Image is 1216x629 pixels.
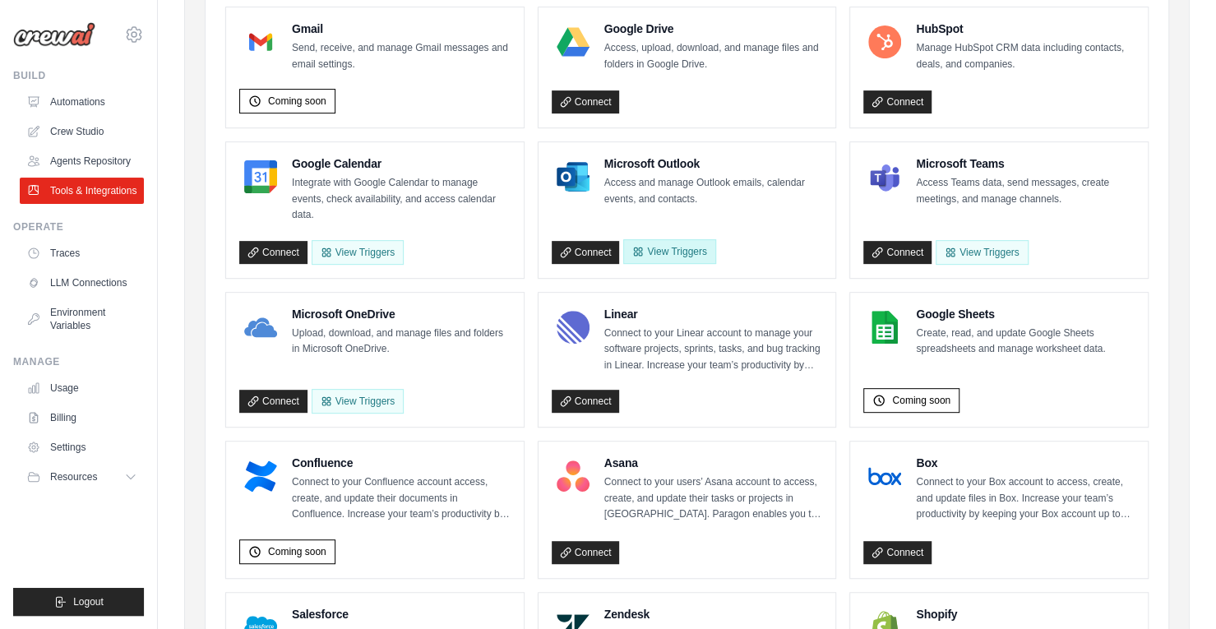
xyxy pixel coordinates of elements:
button: Resources [20,464,144,490]
h4: Microsoft Teams [916,155,1135,172]
a: Connect [239,390,307,413]
h4: Linear [604,306,823,322]
h4: Microsoft OneDrive [292,306,511,322]
h4: Salesforce [292,606,511,622]
h4: Confluence [292,455,511,471]
p: Connect to your users’ Asana account to access, create, and update their tasks or projects in [GE... [604,474,823,523]
a: Connect [552,541,620,564]
img: Google Sheets Logo [868,311,901,344]
span: Coming soon [892,394,950,407]
a: Usage [20,375,144,401]
div: Operate [13,220,144,234]
a: Connect [552,90,620,113]
a: Connect [239,241,307,264]
div: Build [13,69,144,82]
h4: Asana [604,455,823,471]
h4: Google Calendar [292,155,511,172]
p: Access and manage Outlook emails, calendar events, and contacts. [604,175,823,207]
a: Environment Variables [20,299,144,339]
div: Manage [13,355,144,368]
img: Gmail Logo [244,25,277,58]
img: Microsoft OneDrive Logo [244,311,277,344]
a: Connect [863,241,932,264]
img: Microsoft Teams Logo [868,160,901,193]
: View Triggers [312,389,404,414]
button: Logout [13,588,144,616]
: View Triggers [623,239,715,264]
p: Send, receive, and manage Gmail messages and email settings. [292,40,511,72]
img: HubSpot Logo [868,25,901,58]
h4: Microsoft Outlook [604,155,823,172]
p: Upload, download, and manage files and folders in Microsoft OneDrive. [292,326,511,358]
h4: HubSpot [916,21,1135,37]
img: Linear Logo [557,311,590,344]
p: Access Teams data, send messages, create meetings, and manage channels. [916,175,1135,207]
button: View Triggers [312,240,404,265]
img: Confluence Logo [244,460,277,493]
img: Microsoft Outlook Logo [557,160,590,193]
p: Manage HubSpot CRM data including contacts, deals, and companies. [916,40,1135,72]
span: Resources [50,470,97,483]
img: Google Drive Logo [557,25,590,58]
p: Integrate with Google Calendar to manage events, check availability, and access calendar data. [292,175,511,224]
a: Connect [863,541,932,564]
p: Create, read, and update Google Sheets spreadsheets and manage worksheet data. [916,326,1135,358]
p: Access, upload, download, and manage files and folders in Google Drive. [604,40,823,72]
a: Billing [20,405,144,431]
a: Traces [20,240,144,266]
h4: Google Sheets [916,306,1135,322]
img: Box Logo [868,460,901,493]
img: Google Calendar Logo [244,160,277,193]
a: Connect [552,241,620,264]
a: Agents Repository [20,148,144,174]
h4: Shopify [916,606,1135,622]
a: LLM Connections [20,270,144,296]
img: Logo [13,22,95,47]
span: Logout [73,595,104,608]
a: Connect [552,390,620,413]
a: Tools & Integrations [20,178,144,204]
: View Triggers [936,240,1028,265]
h4: Gmail [292,21,511,37]
p: Connect to your Box account to access, create, and update files in Box. Increase your team’s prod... [916,474,1135,523]
h4: Google Drive [604,21,823,37]
span: Coming soon [268,95,326,108]
h4: Box [916,455,1135,471]
a: Automations [20,89,144,115]
img: Asana Logo [557,460,590,493]
a: Settings [20,434,144,460]
h4: Zendesk [604,606,823,622]
p: Connect to your Linear account to manage your software projects, sprints, tasks, and bug tracking... [604,326,823,374]
span: Coming soon [268,545,326,558]
a: Crew Studio [20,118,144,145]
p: Connect to your Confluence account access, create, and update their documents in Confluence. Incr... [292,474,511,523]
a: Connect [863,90,932,113]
